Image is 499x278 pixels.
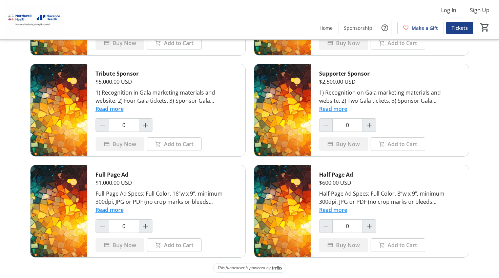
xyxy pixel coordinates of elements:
div: $5,000.00 USD [96,78,237,86]
a: Tickets [446,22,473,34]
div: $2,500.00 USD [319,78,461,86]
div: 1) Recognition in Gala marketing materials and website. 2) Four Gala tickets. 3) Sponsor Gala att... [96,88,237,105]
span: Home [319,24,333,32]
button: Read more [96,105,124,113]
div: Half-Page Ad Specs: Full Color, 8”w x 9”, minimum 300dpi, JPG or PDF (no crop marks or bleeds nec... [319,190,461,206]
input: Full Page Ad Quantity [109,219,139,233]
img: Full Page Ad [30,165,87,257]
input: Tribute Sponsor Quantity [109,118,139,132]
div: Half Page Ad [319,171,461,179]
input: Half Page Ad Quantity [332,219,363,233]
img: Supporter Sponsor [254,64,311,156]
button: Read more [319,206,347,214]
a: Sponsorship [338,22,378,34]
img: Trellis Logo [272,265,282,270]
div: Supporter Sponsor [319,69,461,78]
button: Increment by one [139,119,152,132]
button: Help [378,21,392,35]
a: Home [314,22,338,34]
button: Read more [319,105,347,113]
span: Tickets [452,24,468,32]
button: Increment by one [363,220,376,233]
img: Nuvance Health's Logo [4,3,64,37]
div: Full-Page Ad Specs: Full Color, 16”w x 9”, minimum 300dpi, JPG or PDF (no crop marks or bleeds ne... [96,190,237,206]
span: Make a Gift [412,24,438,32]
div: Tribute Sponsor [96,69,237,78]
button: Increment by one [139,220,152,233]
span: Sponsorship [344,24,372,32]
input: Supporter Sponsor Quantity [332,118,363,132]
button: Log In [436,5,462,16]
span: Sign Up [470,6,490,14]
button: Cart [479,21,491,34]
button: Read more [96,206,124,214]
div: $1,000.00 USD [96,179,237,187]
img: Half Page Ad [254,165,311,257]
button: Sign Up [464,5,495,16]
div: Full Page Ad [96,171,237,179]
button: Increment by one [363,119,376,132]
span: This fundraiser is powered by [217,265,271,271]
img: Tribute Sponsor [30,64,87,156]
span: Log In [441,6,456,14]
a: Make a Gift [397,22,443,34]
div: $600.00 USD [319,179,461,187]
div: 1) Recognition on Gala marketing materials and website. 2) Two Gala tickets. 3) Sponsor Gala atte... [319,88,461,105]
